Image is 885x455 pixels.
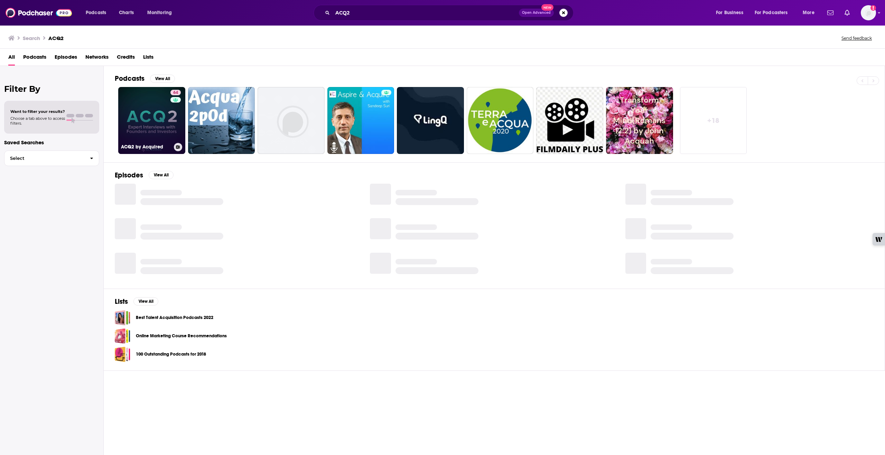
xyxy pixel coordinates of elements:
button: open menu [142,7,181,18]
a: 100 Outstanding Podcasts for 2018 [115,347,130,362]
button: Select [4,151,99,166]
span: Charts [119,8,134,18]
div: Search podcasts, credits, & more... [320,5,580,21]
h2: Filter By [4,84,99,94]
img: Podchaser - Follow, Share and Rate Podcasts [6,6,72,19]
button: Send feedback [839,35,874,41]
button: open menu [798,7,823,18]
a: Charts [114,7,138,18]
span: For Podcasters [755,8,788,18]
span: Podcasts [86,8,106,18]
a: 100 Outstanding Podcasts for 2018 [136,350,206,358]
a: All [8,51,15,66]
a: Lists [143,51,153,66]
a: Show notifications dropdown [842,7,853,19]
span: Want to filter your results? [10,109,65,114]
a: Episodes [55,51,77,66]
button: open menu [750,7,798,18]
h3: ACQ2 by Acquired [121,144,171,150]
p: Saved Searches [4,139,99,146]
h3: Search [23,35,40,41]
button: Open AdvancedNew [519,9,554,17]
button: View All [149,171,174,179]
a: EpisodesView All [115,171,174,180]
button: open menu [81,7,115,18]
img: User Profile [861,5,876,20]
button: View All [150,75,175,83]
a: Best Talent Acquisition Podcasts 2022 [136,314,213,321]
h2: Podcasts [115,74,145,83]
a: Online Marketing Course Recommendations [136,332,227,340]
span: 64 [173,89,178,96]
a: +18 [680,87,747,154]
a: Show notifications dropdown [825,7,836,19]
span: Choose a tab above to access filters. [10,116,65,126]
span: Select [4,156,84,161]
a: Podcasts [23,51,46,66]
a: Best Talent Acquisition Podcasts 2022 [115,310,130,326]
button: View All [133,297,158,306]
a: 64 [170,90,181,95]
span: Logged in as OutCastPodChaser [861,5,876,20]
a: ListsView All [115,297,158,306]
h3: ACQ2 [48,35,64,41]
h2: Episodes [115,171,143,180]
button: open menu [711,7,752,18]
h2: Lists [115,297,128,306]
a: Credits [117,51,135,66]
a: 64ACQ2 by Acquired [118,87,185,154]
button: Show profile menu [861,5,876,20]
span: Monitoring [147,8,172,18]
svg: Add a profile image [870,5,876,11]
span: More [803,8,814,18]
span: New [541,4,554,11]
a: Networks [85,51,109,66]
a: PodcastsView All [115,74,175,83]
input: Search podcasts, credits, & more... [333,7,519,18]
span: For Business [716,8,743,18]
span: Open Advanced [522,11,551,14]
a: Online Marketing Course Recommendations [115,328,130,344]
